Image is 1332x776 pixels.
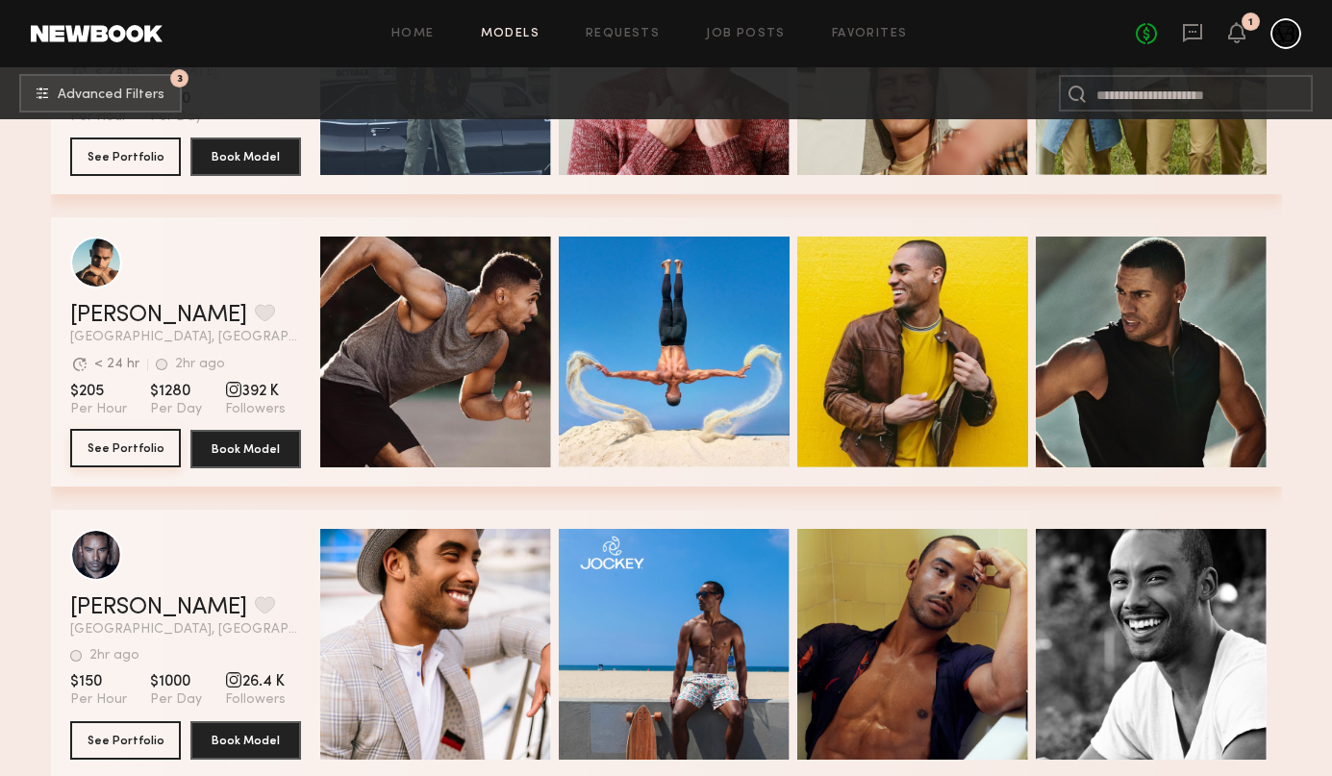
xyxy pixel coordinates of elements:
span: [GEOGRAPHIC_DATA], [GEOGRAPHIC_DATA] [70,623,301,637]
button: See Portfolio [70,138,181,176]
a: Job Posts [706,28,786,40]
span: $205 [70,382,127,401]
span: Advanced Filters [58,88,164,102]
span: Per Day [150,691,202,709]
span: Per Hour [70,401,127,418]
button: Book Model [190,430,301,468]
span: [GEOGRAPHIC_DATA], [GEOGRAPHIC_DATA] [70,331,301,344]
a: Models [481,28,540,40]
span: $150 [70,672,127,691]
span: $1000 [150,672,202,691]
a: [PERSON_NAME] [70,304,247,327]
a: Home [391,28,435,40]
button: Book Model [190,721,301,760]
span: Per Hour [70,691,127,709]
span: Per Day [150,401,202,418]
button: See Portfolio [70,721,181,760]
a: Favorites [832,28,908,40]
div: 1 [1248,17,1253,28]
span: 3 [177,74,183,83]
div: 2hr ago [89,649,139,663]
span: 392 K [225,382,286,401]
div: < 24 hr [94,358,139,371]
span: Followers [225,691,286,709]
button: 3Advanced Filters [19,74,182,113]
span: 26.4 K [225,672,286,691]
a: Requests [586,28,660,40]
span: Followers [225,401,286,418]
button: Book Model [190,138,301,176]
button: See Portfolio [70,429,181,467]
div: 2hr ago [175,358,225,371]
a: [PERSON_NAME] [70,596,247,619]
span: $1280 [150,382,202,401]
a: See Portfolio [70,430,181,468]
